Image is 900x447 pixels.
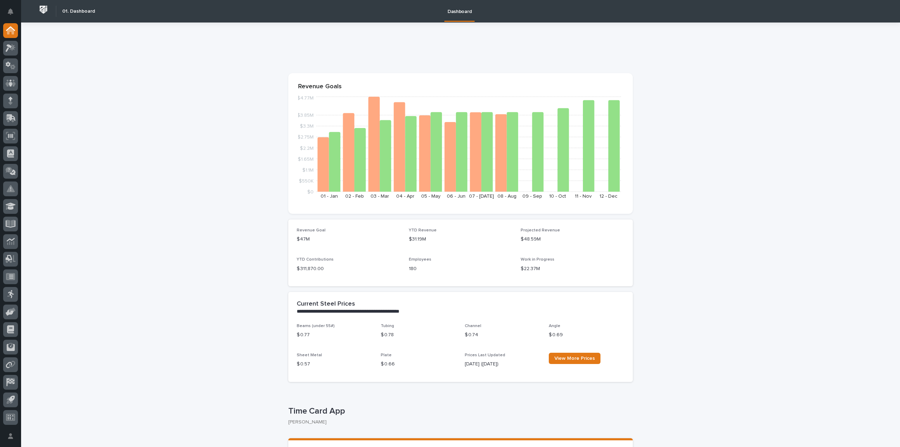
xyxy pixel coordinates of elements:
p: 180 [409,265,513,273]
text: 02 - Feb [345,194,364,199]
span: YTD Revenue [409,228,437,232]
span: Sheet Metal [297,353,322,357]
h2: 01. Dashboard [62,8,95,14]
p: $ 0.57 [297,360,372,368]
tspan: $1.1M [302,167,314,172]
span: Tubing [381,324,394,328]
tspan: $1.65M [298,157,314,161]
a: View More Prices [549,353,600,364]
span: Channel [465,324,481,328]
p: $22.37M [521,265,624,273]
text: 06 - Jun [447,194,465,199]
tspan: $2.2M [300,146,314,151]
tspan: $3.85M [297,113,314,118]
p: $47M [297,236,400,243]
text: 01 - Jan [321,194,338,199]
button: Notifications [3,4,18,19]
p: $ 0.74 [465,331,540,339]
span: Prices Last Updated [465,353,505,357]
text: 07 - [DATE] [469,194,494,199]
span: Revenue Goal [297,228,326,232]
tspan: $550K [299,178,314,183]
span: Angle [549,324,560,328]
text: 12 - Dec [599,194,617,199]
h2: Current Steel Prices [297,300,355,308]
p: [PERSON_NAME] [288,419,627,425]
text: 10 - Oct [549,194,566,199]
tspan: $0 [307,190,314,194]
span: Projected Revenue [521,228,560,232]
text: 11 - Nov [575,194,592,199]
p: $ 0.78 [381,331,456,339]
span: Employees [409,257,431,262]
p: [DATE] ([DATE]) [465,360,540,368]
span: Beams (under 55#) [297,324,335,328]
tspan: $3.3M [300,124,314,129]
p: Time Card App [288,406,630,416]
p: $ 0.77 [297,331,372,339]
text: 04 - Apr [396,194,414,199]
text: 08 - Aug [497,194,516,199]
text: 03 - Mar [371,194,389,199]
p: Revenue Goals [298,83,623,91]
p: $ 311,870.00 [297,265,400,273]
p: $ 0.66 [381,360,456,368]
p: $ 0.69 [549,331,624,339]
div: Notifications [9,8,18,20]
span: View More Prices [554,356,595,361]
tspan: $4.77M [297,96,314,101]
span: Work in Progress [521,257,554,262]
text: 09 - Sep [522,194,542,199]
text: 05 - May [421,194,441,199]
span: Plate [381,353,392,357]
img: Workspace Logo [37,3,50,16]
tspan: $2.75M [297,135,314,140]
p: $48.59M [521,236,624,243]
span: YTD Contributions [297,257,334,262]
p: $31.19M [409,236,513,243]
